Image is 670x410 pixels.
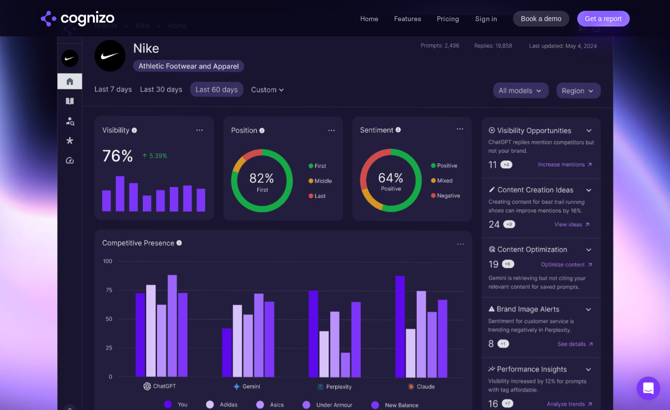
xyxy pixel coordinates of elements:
[41,11,114,27] a: home
[394,14,421,23] a: Features
[513,11,569,27] a: Book a demo
[360,14,378,23] a: Home
[41,11,114,27] img: cognizo logo
[437,14,459,23] a: Pricing
[637,377,660,400] div: Open Intercom Messenger
[577,11,630,27] a: Get a report
[475,13,497,25] a: Sign in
